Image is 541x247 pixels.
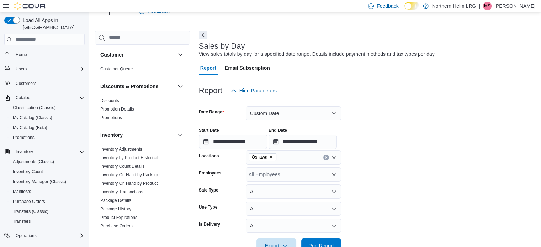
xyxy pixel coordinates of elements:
span: Load All Apps in [GEOGRAPHIC_DATA] [20,17,85,31]
a: Inventory by Product Historical [100,155,158,160]
button: Open list of options [331,155,337,160]
a: Promotion Details [100,107,134,112]
p: [PERSON_NAME] [494,2,535,10]
button: Customer [176,50,185,59]
button: Adjustments (Classic) [7,157,87,167]
span: Inventory [16,149,33,155]
button: Customer [100,51,175,58]
span: Classification (Classic) [13,105,56,111]
button: Customers [1,78,87,88]
span: Purchase Orders [100,223,133,229]
a: Discounts [100,98,119,103]
a: My Catalog (Classic) [10,113,55,122]
span: Package History [100,206,131,212]
button: Transfers [7,216,87,226]
label: Use Type [199,204,217,210]
a: Package History [100,206,131,211]
button: My Catalog (Beta) [7,123,87,133]
span: Inventory Manager (Classic) [13,179,66,184]
a: Transfers [10,217,33,226]
button: My Catalog (Classic) [7,113,87,123]
span: My Catalog (Classic) [13,115,52,120]
span: Customer Queue [100,66,133,72]
label: End Date [269,128,287,133]
span: Email Subscription [225,61,270,75]
a: Inventory On Hand by Package [100,172,160,177]
a: Promotions [100,115,122,120]
button: Inventory Count [7,167,87,177]
button: Manifests [7,187,87,197]
span: My Catalog (Beta) [13,125,47,130]
span: Report [200,61,216,75]
a: Inventory Count Details [100,164,145,169]
span: Customers [13,79,85,88]
button: Clear input [323,155,329,160]
label: Start Date [199,128,219,133]
div: Customer [95,65,190,76]
span: Inventory Count [13,169,43,174]
button: Inventory [100,131,175,139]
button: Promotions [7,133,87,143]
button: Home [1,49,87,60]
button: Next [199,31,207,39]
span: Feedback [377,2,398,10]
span: Promotion Details [100,106,134,112]
span: Transfers [13,219,31,224]
label: Sale Type [199,187,218,193]
button: Operations [1,231,87,241]
button: Purchase Orders [7,197,87,206]
a: Inventory Count [10,167,46,176]
button: Classification (Classic) [7,103,87,113]
a: Purchase Orders [10,197,48,206]
h3: Discounts & Promotions [100,83,158,90]
button: Open list of options [331,172,337,177]
span: Promotions [10,133,85,142]
span: Hide Parameters [239,87,277,94]
span: Purchase Orders [10,197,85,206]
span: Promotions [13,135,35,140]
span: MS [484,2,490,10]
button: Discounts & Promotions [100,83,175,90]
button: All [246,184,341,199]
span: Oshawa [249,153,276,161]
a: Purchase Orders [100,224,133,229]
a: Adjustments (Classic) [10,157,57,166]
span: Catalog [13,93,85,102]
div: View sales totals by day for a specified date range. Details include payment methods and tax type... [199,50,436,58]
span: Transfers (Classic) [13,209,48,214]
h3: Customer [100,51,123,58]
input: Dark Mode [404,2,419,10]
a: Classification (Classic) [10,103,59,112]
span: Adjustments (Classic) [13,159,54,165]
button: Users [1,64,87,74]
span: Manifests [10,187,85,196]
button: Users [13,65,30,73]
a: Transfers (Classic) [10,207,51,216]
a: Customer Queue [100,66,133,71]
a: Manifests [10,187,34,196]
span: Inventory Transactions [100,189,143,195]
span: Adjustments (Classic) [10,157,85,166]
span: Catalog [16,95,30,101]
div: Monica Spina [483,2,492,10]
a: Inventory Manager (Classic) [10,177,69,186]
a: Customers [13,79,39,88]
a: Package Details [100,198,131,203]
span: Users [13,65,85,73]
h3: Report [199,86,222,95]
label: Is Delivery [199,221,220,227]
a: Inventory On Hand by Product [100,181,158,186]
a: My Catalog (Beta) [10,123,50,132]
span: Product Expirations [100,215,137,220]
a: Inventory Adjustments [100,147,142,152]
button: Inventory [176,131,185,139]
input: Press the down key to open a popover containing a calendar. [269,135,337,149]
span: Inventory by Product Historical [100,155,158,161]
img: Cova [14,2,46,10]
div: Discounts & Promotions [95,96,190,125]
button: Discounts & Promotions [176,82,185,91]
